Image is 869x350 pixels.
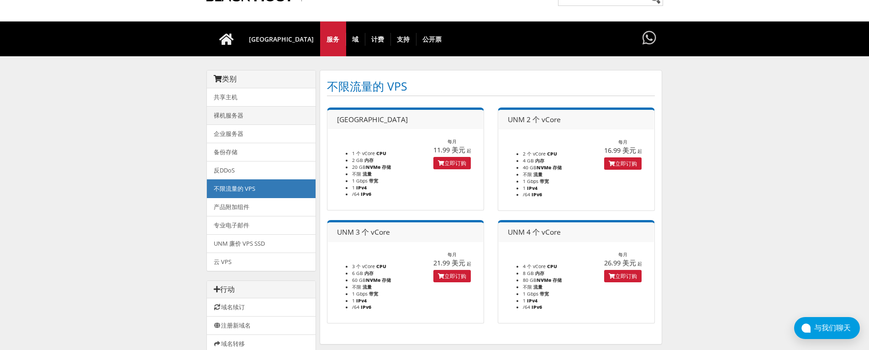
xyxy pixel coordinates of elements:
font: 每月 [448,138,457,145]
font: 带宽 [369,178,378,184]
font: 带宽 [540,178,549,184]
font: 域 [352,35,358,43]
font: 1 [523,185,526,191]
font: NVMe [366,164,380,170]
font: IPv6 [361,304,371,310]
font: 不限 [352,171,361,177]
font: /64 [523,191,530,198]
font: CPU [376,263,386,269]
font: 1 [523,297,526,304]
a: 域 [346,22,365,56]
a: 前往主页 [210,22,243,56]
font: 起 [637,148,642,154]
font: IPv6 [361,191,371,197]
font: 流量 [533,284,542,290]
a: 立即订购 [604,157,642,170]
font: 行动 [220,284,235,294]
font: 产品附加组件 [214,203,249,211]
a: 企业服务器 [207,124,316,143]
font: 存储 [553,277,562,283]
font: /64 [523,304,530,310]
font: 不限 [352,284,361,290]
font: 立即订购 [615,272,637,280]
font: 60 GB [352,277,366,283]
font: 起 [467,260,471,267]
font: IPv4 [356,184,367,191]
font: NVMe [537,277,551,283]
a: 计费 [365,22,391,56]
font: 备份存储 [214,148,237,156]
font: 企业服务器 [214,129,243,138]
font: IPv4 [356,297,367,304]
font: 流量 [363,284,372,290]
font: 服务 [327,35,339,43]
font: [GEOGRAPHIC_DATA] [249,35,314,43]
font: 立即订购 [615,160,637,167]
font: 每月 [618,139,627,145]
font: 1 [352,297,355,304]
font: 1 Gbps [523,291,538,297]
font: 流量 [363,171,372,177]
font: CPU [547,151,557,157]
font: 存储 [382,277,391,283]
a: 支持 [390,22,416,56]
font: 8 GB [523,270,534,276]
a: 裸机服务器 [207,106,316,125]
font: 公开票 [422,35,442,43]
a: 注册新域名 [207,316,316,335]
font: UNM 3 个 vCore [337,227,390,237]
font: 内存 [364,270,374,276]
font: 存储 [382,164,391,170]
font: NVMe [366,277,380,283]
a: 反DDoS [207,161,316,180]
font: 支持 [397,35,410,43]
font: 专业电子邮件 [214,221,249,229]
a: 云 VPS [207,253,316,271]
font: NVMe [537,164,551,171]
font: 带宽 [369,291,378,297]
font: 不限流量的 VPS [214,184,255,193]
font: UNM 2 个 vCore [508,114,561,124]
font: 不限流量的 VPS [327,78,407,94]
font: 1 Gbps [523,178,538,184]
font: 带宽 [540,291,549,297]
font: 1 Gbps [352,178,368,184]
a: 域名续订 [207,298,316,317]
font: /64 [352,191,359,197]
font: 26.99 美元 [604,258,636,267]
font: 40 GB [523,164,537,171]
font: 裸机服务器 [214,111,243,119]
a: 共享主机 [207,88,316,107]
font: 1 个 vCore [352,150,375,156]
a: 专业电子邮件 [207,216,316,235]
font: 20 GB [352,164,366,170]
font: CPU [376,150,386,156]
font: 域名转移 [221,339,245,348]
font: 21.99 美元 [433,258,465,267]
a: UNM 廉价 VPS SSD [207,234,316,253]
font: CPU [547,263,557,269]
font: 6 GB [352,270,363,276]
font: IPv4 [527,297,537,304]
font: 反DDoS [214,166,235,174]
font: 立即订购 [444,159,466,167]
font: 1 [352,184,355,191]
a: 公开票 [416,22,448,56]
font: 2 个 vCore [523,151,546,157]
a: 产品附加组件 [207,198,316,216]
button: 与我们聊天 [794,317,860,339]
font: IPv4 [527,185,537,191]
font: IPv6 [532,304,542,310]
font: 流量 [533,171,542,178]
font: 类别 [222,74,237,84]
font: 立即订购 [444,272,466,280]
font: 不限 [523,284,532,290]
font: 域名续订 [221,303,245,311]
font: UNM 廉价 VPS SSD [214,239,265,248]
font: 2 GB [352,157,363,163]
font: 16.99 美元 [604,145,636,155]
font: 计费 [371,35,384,43]
font: 共享主机 [214,93,237,101]
font: /64 [352,304,359,310]
font: 注册新域名 [221,321,251,329]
